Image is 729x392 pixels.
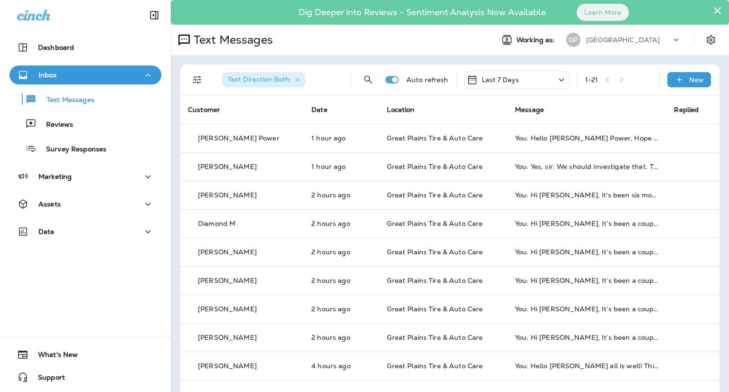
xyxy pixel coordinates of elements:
[271,11,573,14] p: Dig Deeper into Reviews - Sentiment Analysis Now Available
[387,162,483,171] span: Great Plains Tire & Auto Care
[222,72,305,87] div: Text Direction:Both
[38,71,56,79] p: Inbox
[387,333,483,342] span: Great Plains Tire & Auto Care
[387,219,483,228] span: Great Plains Tire & Auto Care
[311,334,372,341] p: Sep 30, 2025 10:27 AM
[311,305,372,313] p: Sep 30, 2025 10:27 AM
[577,4,629,21] button: Learn More
[9,167,161,186] button: Marketing
[188,70,207,89] button: Filters
[406,76,449,84] p: Auto refresh
[515,334,659,341] div: You: Hi Danny, It’s been a couple of months since we serviced your 2008 Lexus LS460 at Great Plai...
[198,191,257,199] p: [PERSON_NAME]
[311,191,372,199] p: Sep 30, 2025 10:28 AM
[9,114,161,134] button: Reviews
[38,200,61,208] p: Assets
[387,191,483,199] span: Great Plains Tire & Auto Care
[188,105,220,114] span: Customer
[516,36,557,44] span: Working as:
[37,145,106,154] p: Survey Responses
[9,65,161,84] button: Inbox
[9,368,161,387] button: Support
[198,163,257,170] p: [PERSON_NAME]
[689,76,704,84] p: New
[9,38,161,57] button: Dashboard
[190,33,273,47] p: Text Messages
[38,173,72,180] p: Marketing
[387,134,483,142] span: Great Plains Tire & Auto Care
[713,3,722,18] button: Close
[586,36,660,44] p: [GEOGRAPHIC_DATA]
[9,139,161,159] button: Survey Responses
[311,134,372,142] p: Sep 30, 2025 11:30 AM
[311,163,372,170] p: Sep 30, 2025 10:38 AM
[228,75,290,84] span: Text Direction : Both
[37,96,94,105] p: Text Messages
[198,362,257,370] p: [PERSON_NAME]
[311,277,372,284] p: Sep 30, 2025 10:27 AM
[702,31,720,48] button: Settings
[585,76,598,84] div: 1 - 21
[37,121,73,130] p: Reviews
[515,277,659,284] div: You: Hi David, It’s been a couple of months since we serviced your 2014 Dodge Journey at Great Pl...
[566,33,580,47] div: GP
[311,105,327,114] span: Date
[28,373,65,385] span: Support
[38,44,74,51] p: Dashboard
[515,220,659,227] div: You: Hi Diamond M, It’s been a couple of months since we serviced your 2025 Trailer- Tall 2 Cover...
[387,362,483,370] span: Great Plains Tire & Auto Care
[198,134,280,142] p: [PERSON_NAME] Power
[198,248,257,256] p: [PERSON_NAME]
[141,6,168,25] button: Collapse Sidebar
[9,345,161,364] button: What's New
[311,362,372,370] p: Sep 30, 2025 08:08 AM
[515,248,659,256] div: You: Hi Benny, It’s been a couple of months since we serviced your 2022 Chevrolet Silverado 1500 ...
[9,222,161,241] button: Data
[198,334,257,341] p: [PERSON_NAME]
[198,220,235,227] p: Diamond M
[38,228,55,235] p: Data
[311,220,372,227] p: Sep 30, 2025 10:27 AM
[359,70,378,89] button: Search Messages
[674,105,699,114] span: Replied
[9,89,161,109] button: Text Messages
[198,305,257,313] p: [PERSON_NAME]
[515,305,659,313] div: You: Hi Ireneo, It’s been a couple of months since we serviced your 2021 Nissan Sentra at Great P...
[387,105,414,114] span: Location
[515,191,659,199] div: You: Hi Dustie, it's been six months since we last serviced your 2014 Chevrolet Equinox at Great ...
[387,305,483,313] span: Great Plains Tire & Auto Care
[482,76,519,84] p: Last 7 Days
[387,248,483,256] span: Great Plains Tire & Auto Care
[387,276,483,285] span: Great Plains Tire & Auto Care
[515,134,659,142] div: You: Hello Killion Power, Hope all is well! This is Justin from Great Plains Tire & Auto Care. I ...
[515,362,659,370] div: You: Hello Bradley, Hope all is well! This is Justin at Great Plains Tire & Auto Care, I wanted t...
[515,105,544,114] span: Message
[515,163,659,170] div: You: Yes, sir. We should investigate that. The issue appears to be related to conicity, which ind...
[9,195,161,214] button: Assets
[198,277,257,284] p: [PERSON_NAME]
[311,248,372,256] p: Sep 30, 2025 10:27 AM
[28,351,78,362] span: What's New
